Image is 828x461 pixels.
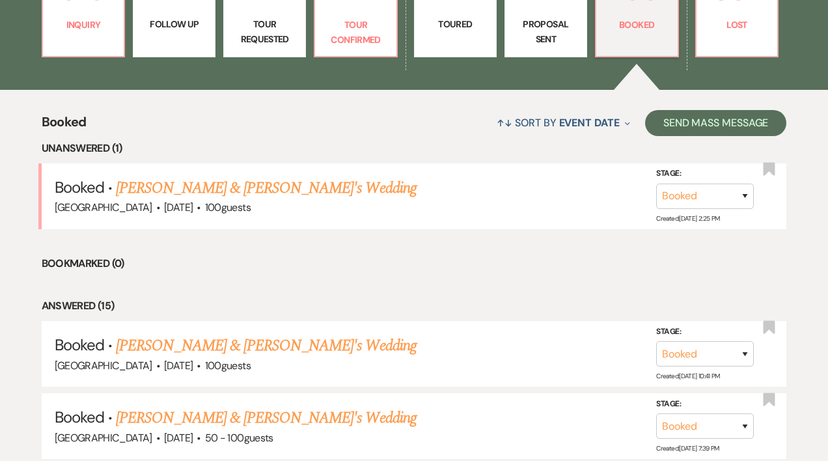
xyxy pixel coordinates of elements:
span: [GEOGRAPHIC_DATA] [55,201,152,214]
p: Tour Confirmed [323,18,389,47]
a: [PERSON_NAME] & [PERSON_NAME]'s Wedding [116,406,417,430]
label: Stage: [656,397,754,412]
label: Stage: [656,167,754,181]
span: [DATE] [164,359,193,372]
p: Lost [704,18,770,32]
span: [GEOGRAPHIC_DATA] [55,359,152,372]
p: Tour Requested [232,17,297,46]
span: Booked [55,177,104,197]
p: Toured [422,17,488,31]
span: Event Date [559,116,620,130]
span: [DATE] [164,431,193,445]
span: Created: [DATE] 10:41 PM [656,372,719,380]
span: 100 guests [205,359,251,372]
span: 100 guests [205,201,251,214]
span: ↑↓ [497,116,512,130]
li: Answered (15) [42,298,787,314]
button: Sort By Event Date [491,105,635,140]
span: Booked [55,407,104,427]
li: Unanswered (1) [42,140,787,157]
span: 50 - 100 guests [205,431,273,445]
span: [GEOGRAPHIC_DATA] [55,431,152,445]
p: Follow Up [141,17,207,31]
label: Stage: [656,324,754,339]
span: [DATE] [164,201,193,214]
li: Bookmarked (0) [42,255,787,272]
p: Inquiry [51,18,117,32]
button: Send Mass Message [645,110,787,136]
span: Booked [42,112,87,140]
span: Created: [DATE] 2:25 PM [656,214,719,223]
a: [PERSON_NAME] & [PERSON_NAME]'s Wedding [116,334,417,357]
a: [PERSON_NAME] & [PERSON_NAME]'s Wedding [116,176,417,200]
p: Booked [604,18,670,32]
p: Proposal Sent [513,17,579,46]
span: Booked [55,335,104,355]
span: Created: [DATE] 7:39 PM [656,444,719,453]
